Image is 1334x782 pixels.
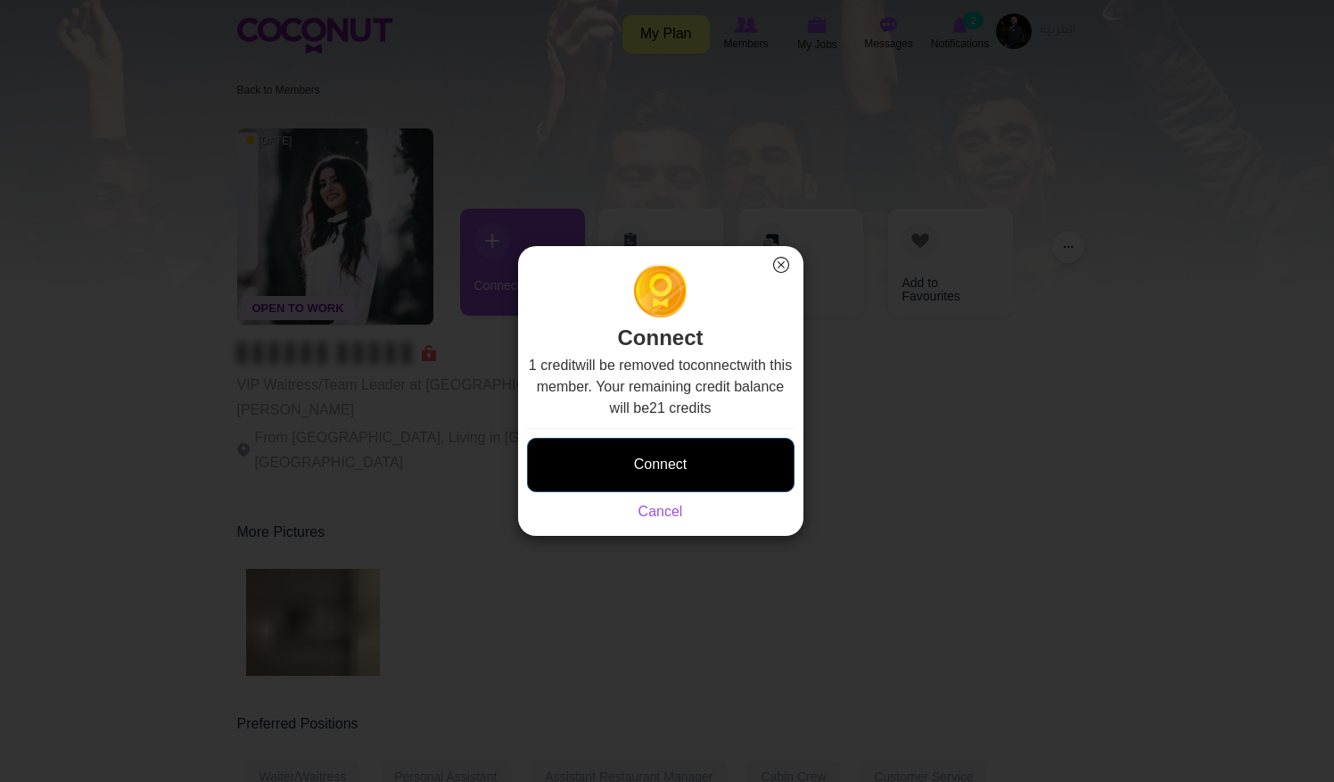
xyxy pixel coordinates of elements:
[638,504,683,519] a: Cancel
[649,400,711,416] b: 21 credits
[690,358,740,373] b: connect
[529,358,575,373] b: 1 credit
[527,264,795,354] h2: Connect
[770,253,793,276] button: Close
[527,355,795,523] div: will be removed to with this member. Your remaining credit balance will be
[527,438,795,492] button: Connect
